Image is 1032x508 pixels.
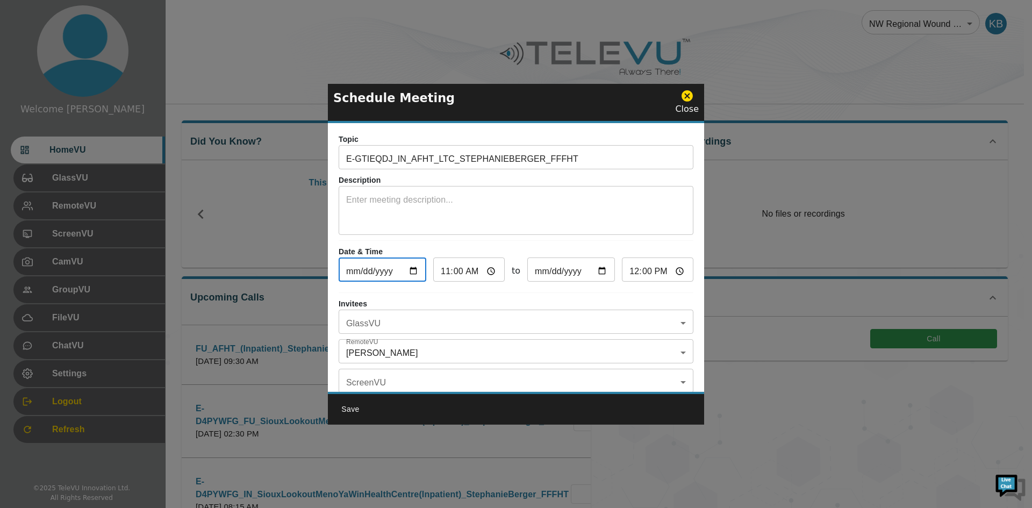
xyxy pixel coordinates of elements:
div: Close [675,89,699,116]
div: Minimize live chat window [176,5,202,31]
img: d_736959983_company_1615157101543_736959983 [18,50,45,77]
p: Date & Time [339,246,693,257]
p: Topic [339,134,693,145]
textarea: Type your message and hit 'Enter' [5,294,205,331]
div: [PERSON_NAME] [339,342,693,363]
p: Description [339,175,693,186]
img: Chat Widget [994,470,1027,503]
button: Save [333,399,368,419]
p: Invitees [339,298,693,310]
div: ​ [339,312,693,334]
div: Chat with us now [56,56,181,70]
div: ​ [339,371,693,393]
span: to [512,264,520,277]
p: Schedule Meeting [333,89,455,107]
span: We're online! [62,135,148,244]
